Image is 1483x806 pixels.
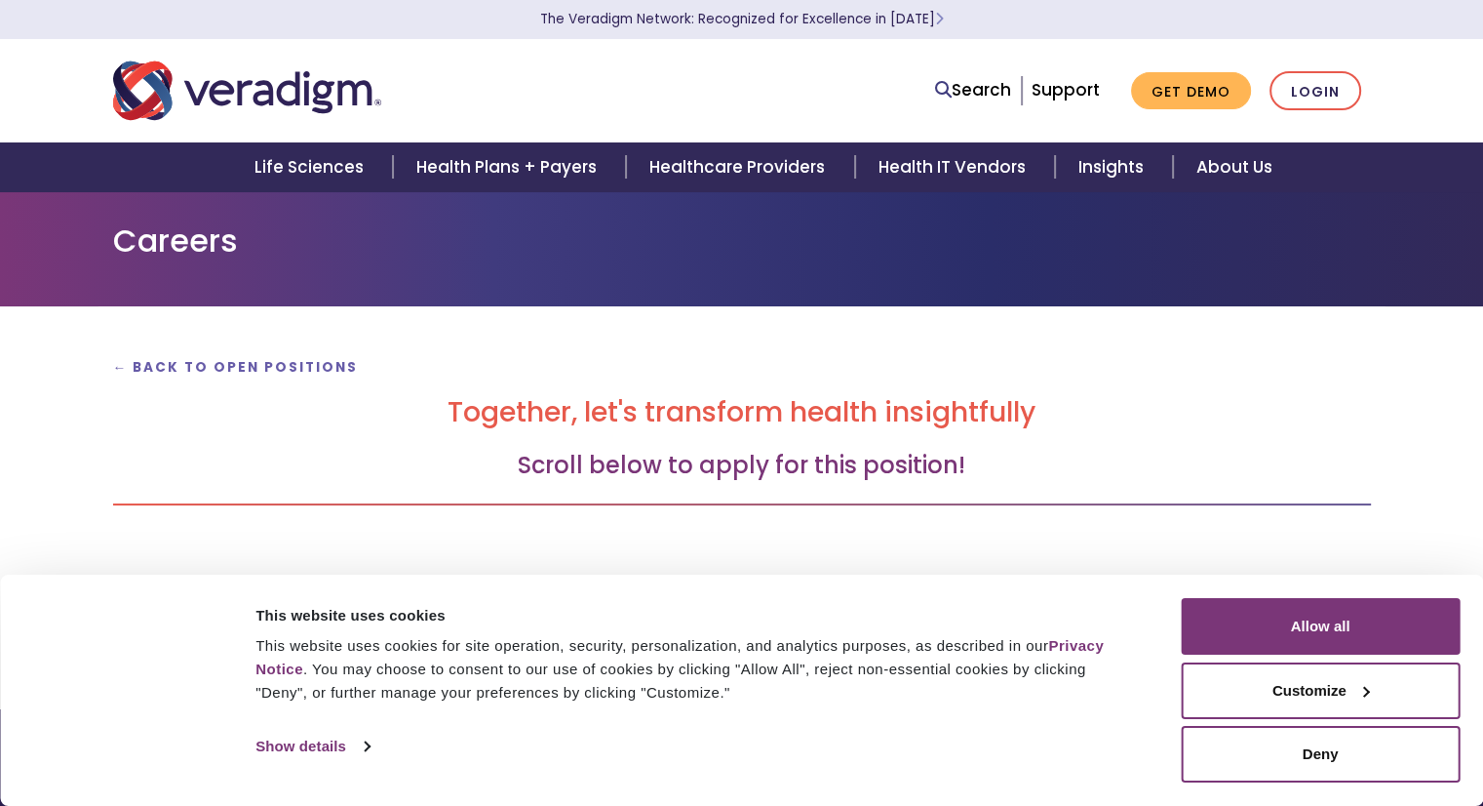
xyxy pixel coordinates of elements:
a: ← Back to Open Positions [113,358,359,377]
a: Support [1032,78,1100,101]
span: Learn More [935,10,944,28]
button: Allow all [1181,598,1460,655]
div: This website uses cookies [255,604,1137,627]
img: Veradigm logo [113,59,381,123]
h3: Scroll below to apply for this position! [113,452,1371,480]
div: This website uses cookies for site operation, security, personalization, and analytics purposes, ... [255,634,1137,705]
a: Health IT Vendors [855,142,1055,192]
button: Deny [1181,726,1460,783]
a: The Veradigm Network: Recognized for Excellence in [DATE]Learn More [540,10,944,28]
a: Login [1269,71,1361,111]
a: Life Sciences [231,142,393,192]
a: Get Demo [1131,72,1251,110]
h2: Together, let's transform health insightfully [113,396,1371,429]
a: Show details [255,732,369,761]
h1: Careers [113,222,1371,260]
button: Customize [1181,663,1460,719]
a: About Us [1173,142,1296,192]
a: Healthcare Providers [626,142,854,192]
a: Health Plans + Payers [393,142,626,192]
a: Insights [1055,142,1173,192]
a: Search [935,77,1011,103]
